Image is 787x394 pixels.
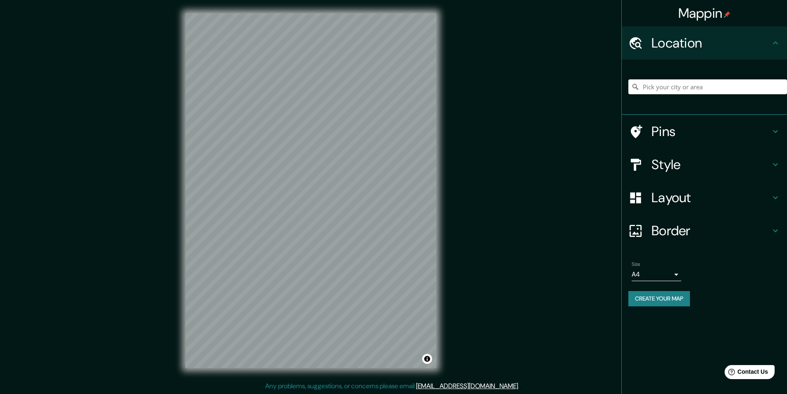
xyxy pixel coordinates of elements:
label: Size [632,261,640,268]
input: Pick your city or area [628,79,787,94]
div: Pins [622,115,787,148]
div: Style [622,148,787,181]
button: Toggle attribution [422,354,432,364]
div: Border [622,214,787,247]
h4: Location [651,35,770,51]
iframe: Help widget launcher [713,362,778,385]
div: . [519,381,521,391]
button: Create your map [628,291,690,306]
h4: Pins [651,123,770,140]
h4: Border [651,222,770,239]
img: pin-icon.png [724,11,730,18]
div: . [521,381,522,391]
p: Any problems, suggestions, or concerns please email . [265,381,519,391]
a: [EMAIL_ADDRESS][DOMAIN_NAME] [416,382,518,390]
canvas: Map [185,13,436,368]
h4: Layout [651,189,770,206]
div: A4 [632,268,681,281]
h4: Style [651,156,770,173]
div: Location [622,26,787,60]
div: Layout [622,181,787,214]
h4: Mappin [678,5,731,21]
